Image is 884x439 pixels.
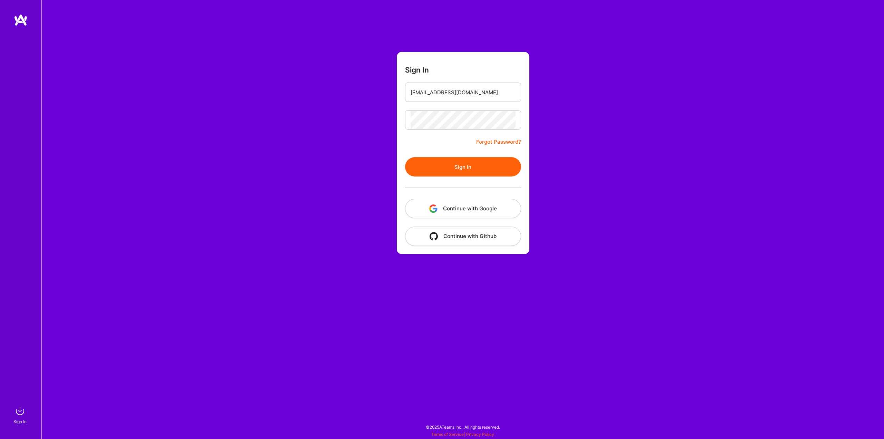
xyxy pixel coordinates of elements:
[476,138,521,146] a: Forgot Password?
[41,418,884,436] div: © 2025 ATeams Inc., All rights reserved.
[405,157,521,176] button: Sign In
[13,418,27,425] div: Sign In
[430,232,438,240] img: icon
[431,432,464,437] a: Terms of Service
[411,84,516,101] input: Email...
[14,14,28,26] img: logo
[405,227,521,246] button: Continue with Github
[405,199,521,218] button: Continue with Google
[15,404,27,425] a: sign inSign In
[429,204,438,213] img: icon
[13,404,27,418] img: sign in
[466,432,494,437] a: Privacy Policy
[405,66,429,74] h3: Sign In
[431,432,494,437] span: |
